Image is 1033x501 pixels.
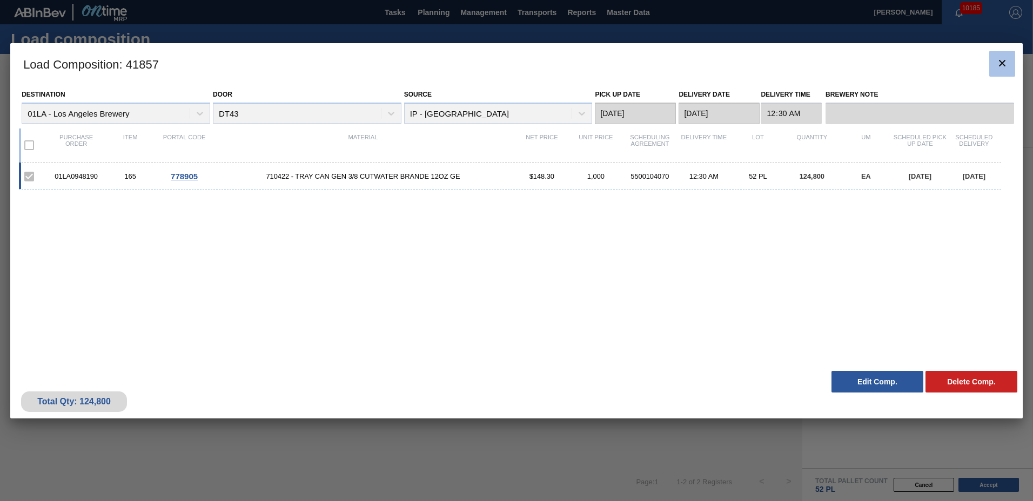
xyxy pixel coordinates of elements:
div: Lot [731,134,785,157]
label: Delivery Date [679,91,729,98]
input: mm/dd/yyyy [679,103,760,124]
div: 52 PL [731,172,785,180]
div: UM [839,134,893,157]
span: 710422 - TRAY CAN GEN 3/8 CUTWATER BRANDE 12OZ GE [211,172,515,180]
label: Pick up Date [595,91,640,98]
label: Delivery Time [761,87,822,103]
div: Unit Price [569,134,623,157]
div: Portal code [157,134,211,157]
div: Go to Order [157,172,211,181]
span: EA [861,172,871,180]
div: 01LA0948190 [49,172,103,180]
label: Source [404,91,432,98]
input: mm/dd/yyyy [595,103,676,124]
span: [DATE] [963,172,985,180]
div: 1,000 [569,172,623,180]
div: Purchase order [49,134,103,157]
label: Destination [22,91,65,98]
button: Edit Comp. [831,371,923,392]
div: Scheduled Delivery [947,134,1001,157]
button: Delete Comp. [925,371,1017,392]
h3: Load Composition : 41857 [10,43,1023,84]
span: [DATE] [909,172,931,180]
div: Quantity [785,134,839,157]
div: Net Price [515,134,569,157]
span: 778905 [171,172,198,181]
div: 165 [103,172,157,180]
div: Item [103,134,157,157]
span: 124,800 [800,172,824,180]
div: Scheduling Agreement [623,134,677,157]
label: Brewery Note [826,87,1014,103]
label: Door [213,91,232,98]
div: $148.30 [515,172,569,180]
div: 12:30 AM [677,172,731,180]
div: 5500104070 [623,172,677,180]
div: Material [211,134,515,157]
div: Total Qty: 124,800 [29,397,119,407]
div: Scheduled Pick up Date [893,134,947,157]
div: Delivery Time [677,134,731,157]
